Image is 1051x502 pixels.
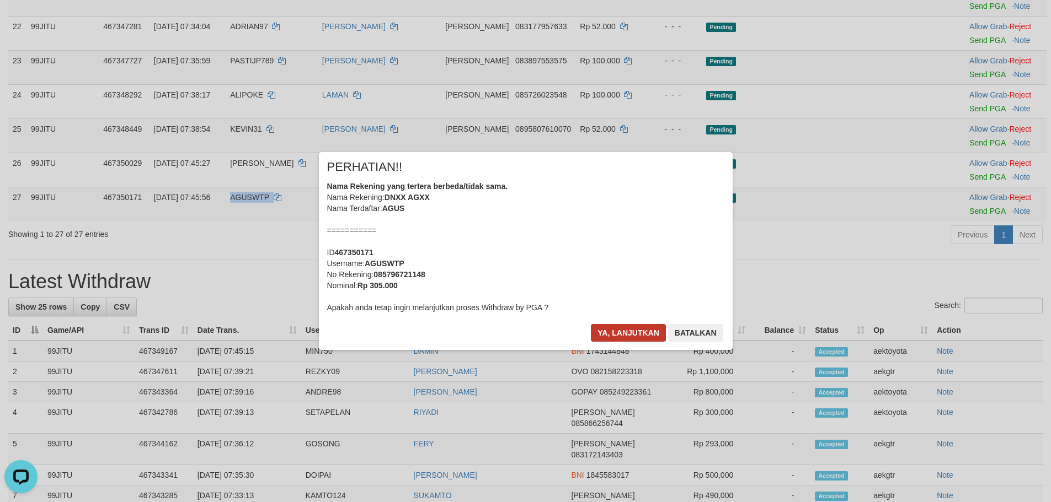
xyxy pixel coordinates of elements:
[4,4,38,37] button: Open LiveChat chat widget
[591,324,666,342] button: Ya, lanjutkan
[365,259,404,268] b: AGUSWTP
[382,204,404,213] b: AGUS
[374,270,425,279] b: 085796721148
[327,182,508,191] b: Nama Rekening yang tertera berbeda/tidak sama.
[335,248,374,257] b: 467350171
[385,193,430,202] b: DNXX AGXX
[358,281,398,290] b: Rp 305.000
[668,324,723,342] button: Batalkan
[327,161,403,172] span: PERHATIAN!!
[327,181,724,313] div: Nama Rekening: Nama Terdaftar: =========== ID Username: No Rekening: Nominal: Apakah anda tetap i...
